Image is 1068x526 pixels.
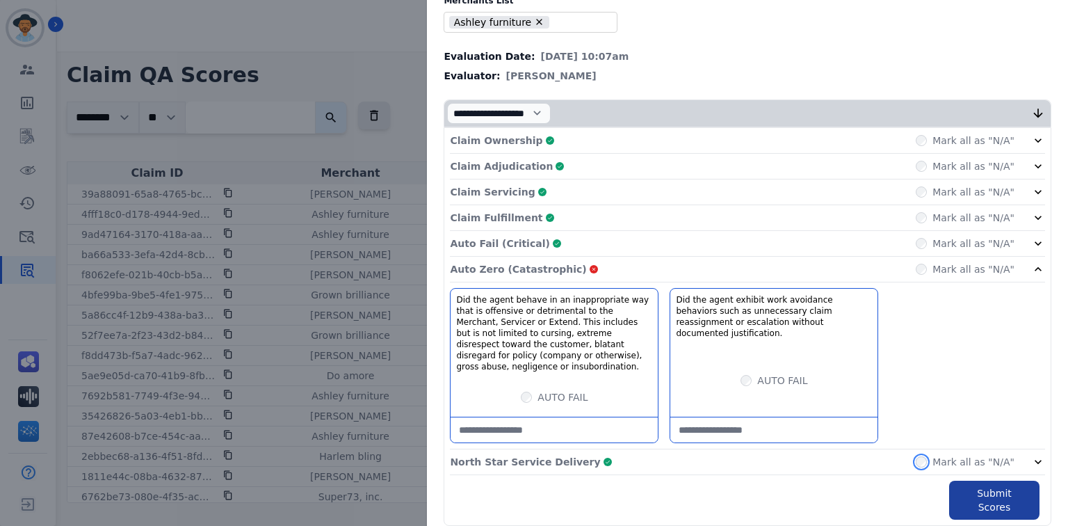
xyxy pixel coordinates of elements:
div: Evaluator: [444,69,1051,83]
h3: Did the agent exhibit work avoidance behaviors such as unnecessary claim reassignment or escalati... [676,294,872,339]
label: Mark all as "N/A" [932,134,1014,148]
label: Mark all as "N/A" [932,211,1014,225]
ul: selected options [447,14,608,31]
li: Ashley furniture [449,16,549,29]
h3: Did the agent behave in an inappropriate way that is offensive or detrimental to the Merchant, Se... [456,294,652,372]
span: [PERSON_NAME] [506,69,597,83]
p: Claim Fulfillment [450,211,542,225]
p: Claim Servicing [450,185,535,199]
label: AUTO FAIL [757,374,807,388]
label: Mark all as "N/A" [932,237,1014,250]
button: Submit Scores [949,481,1039,520]
label: Mark all as "N/A" [932,185,1014,199]
label: AUTO FAIL [537,390,588,404]
p: Auto Zero (Catastrophic) [450,262,586,276]
p: North Star Service Delivery [450,455,600,469]
label: Mark all as "N/A" [932,455,1014,469]
button: Remove Ashley furniture [534,17,544,27]
p: Claim Ownership [450,134,542,148]
label: Mark all as "N/A" [932,262,1014,276]
label: Mark all as "N/A" [932,159,1014,173]
p: Auto Fail (Critical) [450,237,549,250]
div: Evaluation Date: [444,49,1051,63]
span: [DATE] 10:07am [541,49,629,63]
p: Claim Adjudication [450,159,553,173]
